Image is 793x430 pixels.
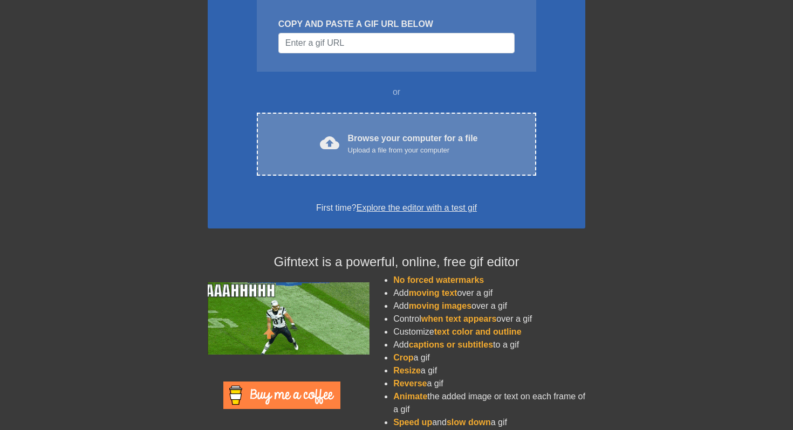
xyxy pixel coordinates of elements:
div: or [236,86,557,99]
span: slow down [447,418,491,427]
span: Animate [393,392,427,401]
img: Buy Me A Coffee [223,382,340,409]
span: moving images [409,301,471,310]
span: Reverse [393,379,427,388]
li: the added image or text on each frame of a gif [393,390,585,416]
span: Speed up [393,418,432,427]
h4: Gifntext is a powerful, online, free gif editor [208,254,585,270]
img: football_small.gif [208,282,370,355]
li: Add to a gif [393,338,585,351]
li: Add over a gif [393,287,585,300]
div: Upload a file from your computer [348,145,478,156]
span: moving text [409,288,457,297]
li: Customize [393,325,585,338]
li: and a gif [393,416,585,429]
li: Add over a gif [393,300,585,313]
li: a gif [393,351,585,364]
span: Crop [393,353,413,362]
div: First time? [222,202,571,214]
span: No forced watermarks [393,275,484,285]
span: cloud_upload [320,133,339,152]
div: COPY AND PASTE A GIF URL BELOW [278,18,515,31]
span: text color and outline [434,327,522,336]
span: captions or subtitles [409,340,493,349]
span: Resize [393,366,421,375]
a: Explore the editor with a test gif [357,203,477,212]
li: Control over a gif [393,313,585,325]
span: when text appears [421,314,497,323]
li: a gif [393,364,585,377]
input: Username [278,33,515,53]
li: a gif [393,377,585,390]
div: Browse your computer for a file [348,132,478,156]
